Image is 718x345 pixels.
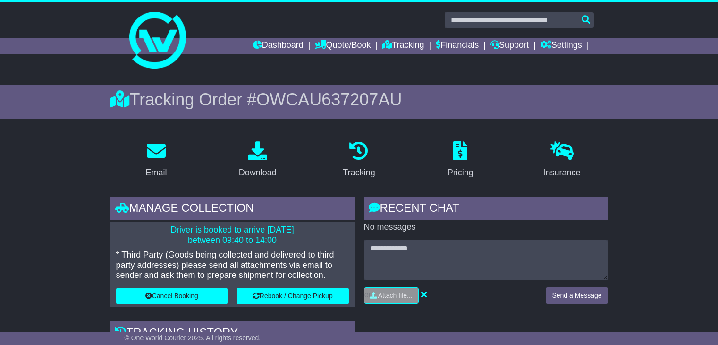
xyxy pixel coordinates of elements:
[237,288,349,304] button: Rebook / Change Pickup
[315,38,371,54] a: Quote/Book
[256,90,402,109] span: OWCAU637207AU
[448,166,473,179] div: Pricing
[139,138,173,182] a: Email
[253,38,304,54] a: Dashboard
[537,138,587,182] a: Insurance
[116,225,349,245] p: Driver is booked to arrive [DATE] between 09:40 to 14:00
[436,38,479,54] a: Financials
[543,166,581,179] div: Insurance
[364,222,608,233] p: No messages
[343,166,375,179] div: Tracking
[337,138,381,182] a: Tracking
[382,38,424,54] a: Tracking
[239,166,277,179] div: Download
[541,38,582,54] a: Settings
[233,138,283,182] a: Download
[110,89,608,110] div: Tracking Order #
[110,197,355,222] div: Manage collection
[490,38,529,54] a: Support
[441,138,480,182] a: Pricing
[364,197,608,222] div: RECENT CHAT
[116,288,228,304] button: Cancel Booking
[125,334,261,342] span: © One World Courier 2025. All rights reserved.
[116,250,349,281] p: * Third Party (Goods being collected and delivered to third party addresses) please send all atta...
[546,287,608,304] button: Send a Message
[145,166,167,179] div: Email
